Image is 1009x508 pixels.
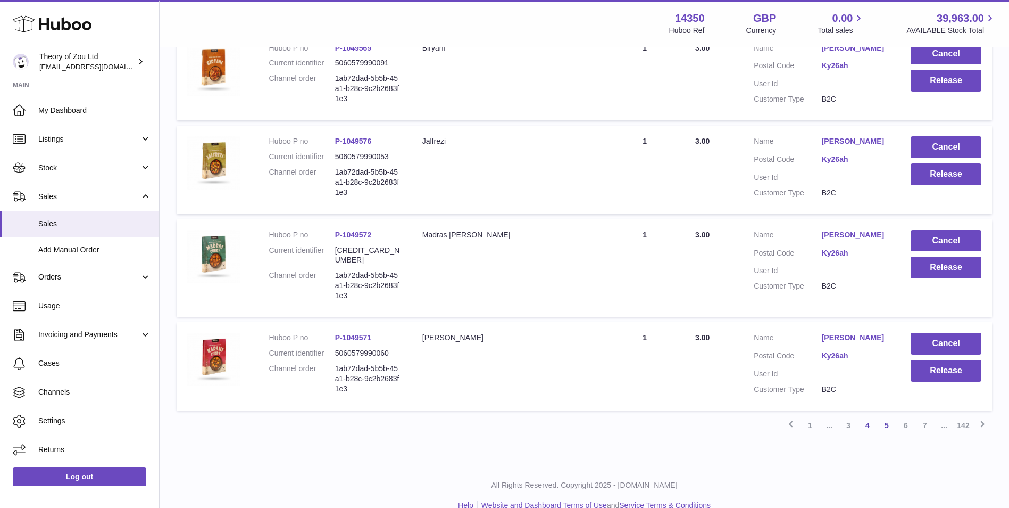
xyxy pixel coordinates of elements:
a: 6 [896,416,915,435]
dt: Postal Code [754,61,822,73]
span: Sales [38,192,140,202]
dt: Channel order [269,73,335,104]
div: Madras [PERSON_NAME] [422,230,595,240]
img: 1751364052.jpg [187,43,240,96]
span: 0.00 [832,11,853,26]
a: 1 [800,416,820,435]
dd: B2C [822,384,890,395]
dt: Name [754,136,822,149]
dd: 5060579990053 [335,152,401,162]
span: 3.00 [695,44,710,52]
td: 1 [605,219,685,317]
dt: Channel order [269,271,335,301]
a: P-1049569 [335,44,372,52]
dt: User Id [754,369,822,379]
div: Huboo Ref [669,26,705,36]
a: Ky26ah [822,154,890,165]
dd: 5060579990060 [335,348,401,358]
button: Cancel [911,333,981,355]
span: Add Manual Order [38,245,151,255]
button: Release [911,257,981,278]
dd: 1ab72dad-5b5b-45a1-b28c-9c2b2683f1e3 [335,167,401,198]
strong: GBP [753,11,776,26]
span: ... [820,416,839,435]
a: [PERSON_NAME] [822,333,890,343]
span: [EMAIL_ADDRESS][DOMAIN_NAME] [39,62,156,71]
div: Currency [746,26,777,36]
img: 1751364645.jpg [187,136,240,190]
a: 142 [954,416,973,435]
span: Total sales [818,26,865,36]
span: 39,963.00 [937,11,984,26]
dt: Postal Code [754,248,822,261]
div: Biryani [422,43,595,53]
dt: Huboo P no [269,333,335,343]
img: 1751364429.jpg [187,230,240,283]
dt: Customer Type [754,188,822,198]
a: Ky26ah [822,248,890,258]
dt: Name [754,230,822,243]
dd: B2C [822,94,890,104]
img: 1751364373.jpg [187,333,240,386]
a: 7 [915,416,935,435]
dt: Channel order [269,167,335,198]
dd: 1ab72dad-5b5b-45a1-b28c-9c2b2683f1e3 [335,73,401,104]
span: My Dashboard [38,105,151,116]
dt: Customer Type [754,94,822,104]
span: Invoicing and Payments [38,330,140,340]
a: 0.00 Total sales [818,11,865,36]
a: [PERSON_NAME] [822,230,890,240]
a: [PERSON_NAME] [822,43,890,53]
a: P-1049571 [335,333,372,342]
div: Theory of Zou Ltd [39,52,135,72]
dd: 1ab72dad-5b5b-45a1-b28c-9c2b2683f1e3 [335,364,401,394]
button: Cancel [911,43,981,65]
span: Settings [38,416,151,426]
div: Jalfrezi [422,136,595,146]
a: P-1049572 [335,231,372,239]
a: [PERSON_NAME] [822,136,890,146]
dt: Postal Code [754,154,822,167]
span: 3.00 [695,231,710,239]
dd: 5060579990091 [335,58,401,68]
dt: Huboo P no [269,43,335,53]
span: 3.00 [695,137,710,145]
span: Usage [38,301,151,311]
td: 1 [605,32,685,121]
dt: Current identifier [269,152,335,162]
dt: Customer Type [754,384,822,395]
button: Release [911,360,981,382]
a: 3 [839,416,858,435]
dt: Huboo P no [269,136,335,146]
dt: Current identifier [269,58,335,68]
dt: Name [754,333,822,346]
dt: Customer Type [754,281,822,291]
a: 5 [877,416,896,435]
span: Returns [38,445,151,455]
button: Release [911,163,981,185]
button: Cancel [911,136,981,158]
dt: Current identifier [269,348,335,358]
strong: 14350 [675,11,705,26]
a: 39,963.00 AVAILABLE Stock Total [906,11,996,36]
dd: 1ab72dad-5b5b-45a1-b28c-9c2b2683f1e3 [335,271,401,301]
span: Cases [38,358,151,368]
a: P-1049576 [335,137,372,145]
span: AVAILABLE Stock Total [906,26,996,36]
a: Ky26ah [822,61,890,71]
button: Cancel [911,230,981,252]
dt: Huboo P no [269,230,335,240]
dt: User Id [754,79,822,89]
span: ... [935,416,954,435]
span: 3.00 [695,333,710,342]
dt: User Id [754,266,822,276]
dt: User Id [754,173,822,183]
dd: B2C [822,188,890,198]
dd: [CREDIT_CARD_NUMBER] [335,245,401,266]
span: Orders [38,272,140,282]
dt: Current identifier [269,245,335,266]
a: Ky26ah [822,351,890,361]
span: Channels [38,387,151,397]
td: 1 [605,322,685,411]
a: 4 [858,416,877,435]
